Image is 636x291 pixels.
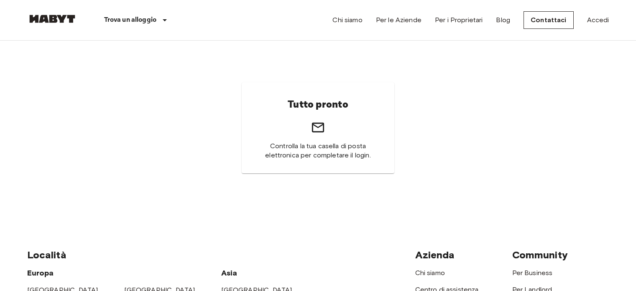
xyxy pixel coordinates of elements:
[587,15,609,25] a: Accedi
[27,249,66,261] span: Località
[496,15,510,25] a: Blog
[415,269,445,277] a: Chi siamo
[288,96,348,113] h6: Tutto pronto
[415,249,455,261] span: Azienda
[332,15,362,25] a: Chi siamo
[27,15,77,23] img: Habyt
[435,15,483,25] a: Per i Proprietari
[104,15,157,25] p: Trova un alloggio
[376,15,421,25] a: Per le Aziende
[262,142,374,160] span: Controlla la tua casella di posta elettronica per completare il login.
[221,268,238,278] span: Asia
[512,249,568,261] span: Community
[524,11,574,29] a: Contattaci
[512,269,553,277] a: Per Business
[27,268,54,278] span: Europa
